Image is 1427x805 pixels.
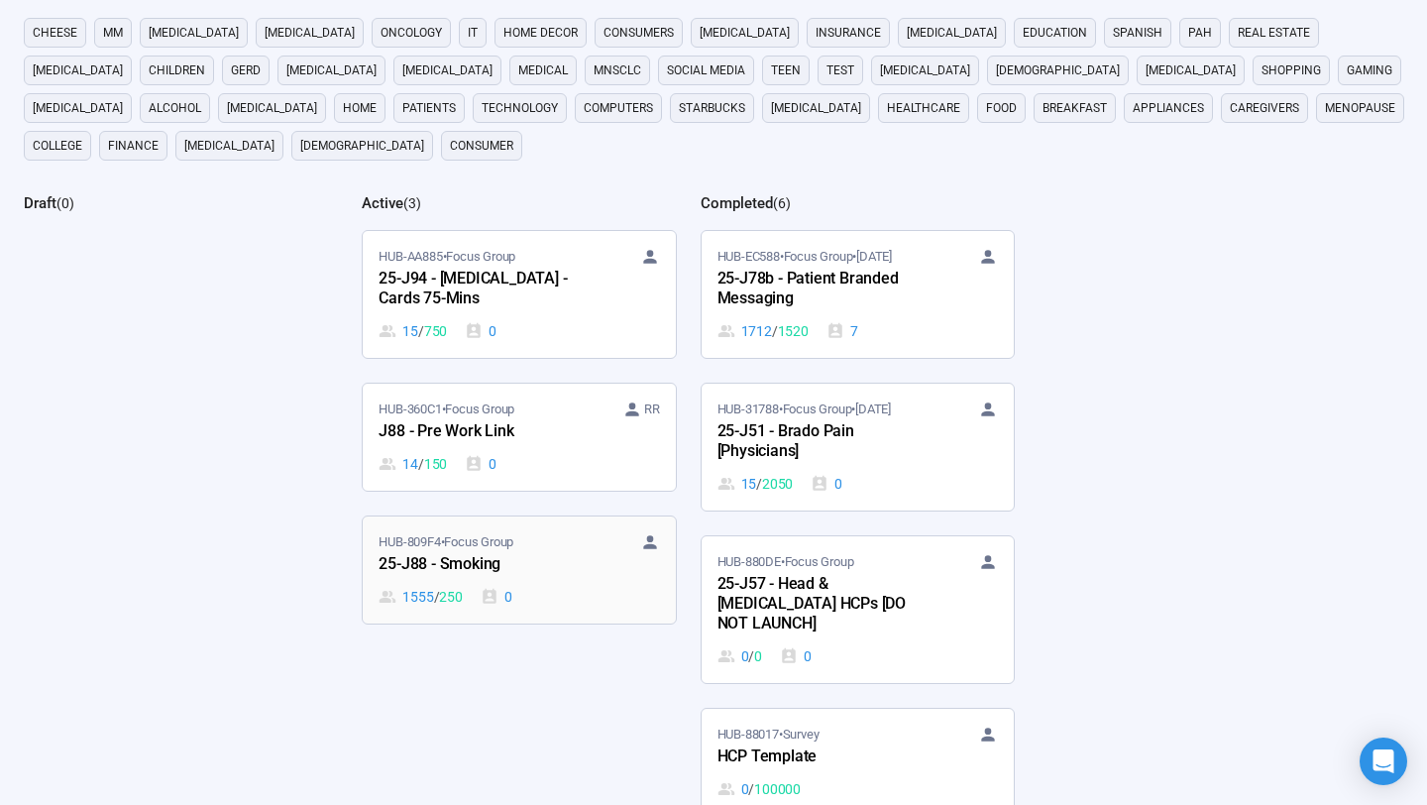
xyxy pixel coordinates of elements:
span: 250 [439,586,462,608]
span: MM [103,23,123,43]
a: HUB-809F4•Focus Group25-J88 - Smoking1555 / 2500 [363,517,675,624]
span: / [418,320,424,342]
a: HUB-31788•Focus Group•[DATE]25-J51 - Brado Pain [Physicians]15 / 20500 [702,384,1014,511]
span: [MEDICAL_DATA] [286,60,377,80]
span: [DEMOGRAPHIC_DATA] [300,136,424,156]
span: HUB-880DE • Focus Group [717,552,854,572]
span: ( 0 ) [56,195,74,211]
span: Teen [771,60,801,80]
div: 25-J94 - [MEDICAL_DATA] - Cards 75-Mins [379,267,597,312]
span: Test [826,60,854,80]
span: healthcare [887,98,960,118]
div: 1555 [379,586,462,608]
span: home decor [503,23,578,43]
span: [MEDICAL_DATA] [265,23,355,43]
span: children [149,60,205,80]
div: 25-J51 - Brado Pain [Physicians] [717,419,935,465]
span: education [1023,23,1087,43]
span: oncology [381,23,442,43]
div: 0 [717,778,801,800]
span: technology [482,98,558,118]
a: HUB-880DE•Focus Group25-J57 - Head & [MEDICAL_DATA] HCPs [DO NOT LAUNCH]0 / 00 [702,536,1014,683]
span: 1520 [778,320,809,342]
span: HUB-360C1 • Focus Group [379,400,514,419]
span: caregivers [1230,98,1299,118]
span: [MEDICAL_DATA] [907,23,997,43]
span: HUB-AA885 • Focus Group [379,247,515,267]
a: HUB-360C1•Focus Group RRJ88 - Pre Work Link14 / 1500 [363,384,675,491]
span: ( 3 ) [403,195,421,211]
span: HUB-88017 • Survey [717,725,820,745]
span: / [418,453,424,475]
span: Insurance [816,23,881,43]
a: HUB-AA885•Focus Group25-J94 - [MEDICAL_DATA] - Cards 75-Mins15 / 7500 [363,231,675,358]
span: [MEDICAL_DATA] [184,136,274,156]
span: appliances [1133,98,1204,118]
div: 15 [717,473,794,495]
span: [MEDICAL_DATA] [33,60,123,80]
div: 7 [826,320,858,342]
span: it [468,23,478,43]
span: 750 [424,320,447,342]
span: home [343,98,377,118]
span: 2050 [762,473,793,495]
span: RR [644,400,660,419]
span: HUB-809F4 • Focus Group [379,532,513,552]
span: consumers [604,23,674,43]
div: 0 [811,473,842,495]
div: J88 - Pre Work Link [379,419,597,445]
span: menopause [1325,98,1395,118]
span: PAH [1188,23,1212,43]
div: 25-J78b - Patient Branded Messaging [717,267,935,312]
span: / [748,645,754,667]
div: 0 [780,645,812,667]
span: [MEDICAL_DATA] [880,60,970,80]
span: computers [584,98,653,118]
span: GERD [231,60,261,80]
span: / [748,778,754,800]
span: social media [667,60,745,80]
time: [DATE] [855,402,891,416]
div: 14 [379,453,447,475]
span: shopping [1262,60,1321,80]
span: [MEDICAL_DATA] [402,60,493,80]
span: [MEDICAL_DATA] [700,23,790,43]
span: [MEDICAL_DATA] [227,98,317,118]
span: 150 [424,453,447,475]
span: college [33,136,82,156]
h2: Draft [24,194,56,212]
span: consumer [450,136,513,156]
span: HUB-31788 • Focus Group • [717,400,891,419]
h2: Completed [701,194,773,212]
span: [MEDICAL_DATA] [33,98,123,118]
div: 0 [465,320,496,342]
span: ( 6 ) [773,195,791,211]
div: HCP Template [717,745,935,770]
span: HUB-EC588 • Focus Group • [717,247,892,267]
span: [MEDICAL_DATA] [149,23,239,43]
span: Patients [402,98,456,118]
span: 0 [754,645,762,667]
div: 15 [379,320,447,342]
span: starbucks [679,98,745,118]
span: gaming [1347,60,1392,80]
span: / [772,320,778,342]
div: 0 [465,453,496,475]
span: [MEDICAL_DATA] [1146,60,1236,80]
div: 25-J88 - Smoking [379,552,597,578]
span: cheese [33,23,77,43]
time: [DATE] [856,249,892,264]
span: alcohol [149,98,201,118]
span: real estate [1238,23,1310,43]
div: 25-J57 - Head & [MEDICAL_DATA] HCPs [DO NOT LAUNCH] [717,572,935,637]
span: breakfast [1043,98,1107,118]
div: Open Intercom Messenger [1360,738,1407,785]
span: / [756,473,762,495]
h2: Active [362,194,403,212]
span: mnsclc [594,60,641,80]
div: 0 [717,645,762,667]
span: [DEMOGRAPHIC_DATA] [996,60,1120,80]
div: 1712 [717,320,809,342]
span: / [434,586,440,608]
span: [MEDICAL_DATA] [771,98,861,118]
